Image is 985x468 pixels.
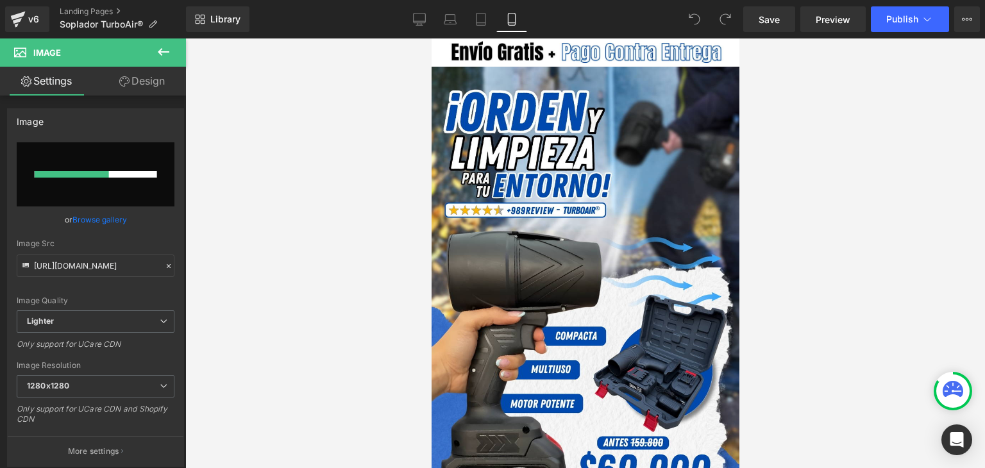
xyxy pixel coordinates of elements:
a: Design [96,67,189,96]
a: Preview [800,6,866,32]
a: Browse gallery [72,208,127,231]
div: Image [17,109,44,127]
div: Image Quality [17,296,174,305]
b: Lighter [27,316,54,326]
div: Open Intercom Messenger [941,424,972,455]
div: Only support for UCare CDN [17,339,174,358]
a: Tablet [466,6,496,32]
div: Only support for UCare CDN and Shopify CDN [17,404,174,433]
div: or [17,213,174,226]
span: Image [33,47,61,58]
span: Library [210,13,240,25]
div: v6 [26,11,42,28]
span: Save [759,13,780,26]
input: Link [17,255,174,277]
button: Redo [712,6,738,32]
button: Publish [871,6,949,32]
p: More settings [68,446,119,457]
button: More settings [8,436,183,466]
div: Image Src [17,239,174,248]
button: Undo [682,6,707,32]
b: 1280x1280 [27,381,69,390]
a: Landing Pages [60,6,186,17]
span: Soplador TurboAir® [60,19,143,29]
span: Preview [816,13,850,26]
a: Mobile [496,6,527,32]
a: v6 [5,6,49,32]
a: Desktop [404,6,435,32]
span: Publish [886,14,918,24]
button: More [954,6,980,32]
a: New Library [186,6,249,32]
div: Image Resolution [17,361,174,370]
a: Laptop [435,6,466,32]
